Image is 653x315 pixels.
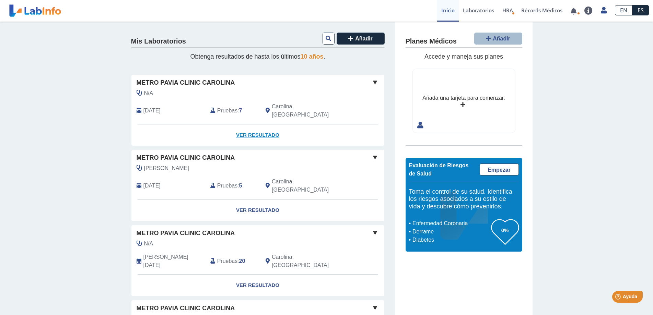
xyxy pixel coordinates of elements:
[143,182,161,190] span: 2025-05-06
[190,53,325,60] span: Obtenga resultados de hasta los últimos .
[474,33,522,45] button: Añadir
[239,183,242,189] b: 5
[137,153,235,162] span: Metro Pavia Clinic Carolina
[411,228,491,236] li: Derrame
[217,107,237,115] span: Pruebas
[137,78,235,87] span: Metro Pavia Clinic Carolina
[205,102,260,119] div: :
[422,94,505,102] div: Añada una tarjeta para comenzar.
[239,258,245,264] b: 20
[205,178,260,194] div: :
[131,275,384,296] a: Ver Resultado
[493,36,510,41] span: Añadir
[144,89,153,97] span: N/A
[301,53,324,60] span: 10 años
[502,7,513,14] span: HRA
[409,188,519,210] h5: Toma el control de su salud. Identifica los riesgos asociados a su estilo de vida y descubre cómo...
[592,288,645,307] iframe: Help widget launcher
[131,199,384,221] a: Ver Resultado
[217,257,237,265] span: Pruebas
[143,253,205,269] span: 2024-01-27
[217,182,237,190] span: Pruebas
[137,229,235,238] span: Metro Pavia Clinic Carolina
[144,240,153,248] span: N/A
[615,5,632,15] a: EN
[239,108,242,113] b: 7
[272,102,348,119] span: Carolina, PR
[144,164,189,172] span: Sanchez Cordova, Roberto
[205,253,260,269] div: :
[143,107,161,115] span: 2025-08-22
[337,33,385,45] button: Añadir
[488,167,511,173] span: Empezar
[491,226,519,234] h3: 0%
[480,163,519,175] a: Empezar
[424,53,503,60] span: Accede y maneja sus planes
[632,5,649,15] a: ES
[131,124,384,146] a: Ver Resultado
[406,37,457,46] h4: Planes Médicos
[411,219,491,228] li: Enfermedad Coronaria
[355,36,373,41] span: Añadir
[137,304,235,313] span: Metro Pavia Clinic Carolina
[131,37,186,46] h4: Mis Laboratorios
[272,178,348,194] span: Carolina, PR
[272,253,348,269] span: Carolina, PR
[409,162,469,177] span: Evaluación de Riesgos de Salud
[411,236,491,244] li: Diabetes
